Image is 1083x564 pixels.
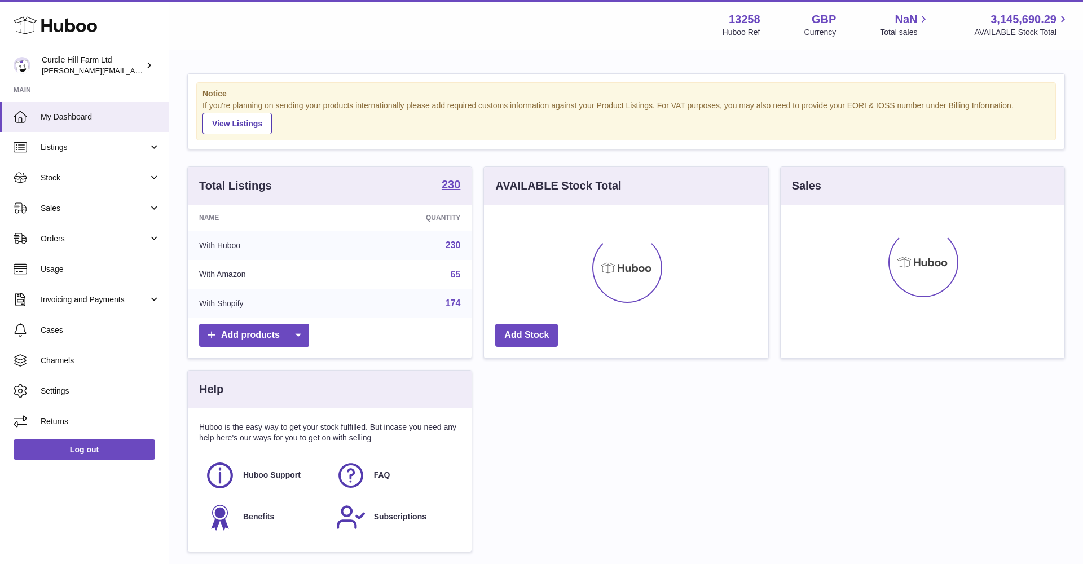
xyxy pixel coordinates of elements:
[41,112,160,122] span: My Dashboard
[202,100,1050,134] div: If you're planning on sending your products internationally please add required customs informati...
[202,113,272,134] a: View Listings
[41,264,160,275] span: Usage
[495,178,621,193] h3: AVAILABLE Stock Total
[336,502,455,532] a: Subscriptions
[723,27,760,38] div: Huboo Ref
[446,240,461,250] a: 230
[343,205,472,231] th: Quantity
[41,142,148,153] span: Listings
[974,12,1069,38] a: 3,145,690.29 AVAILABLE Stock Total
[41,416,160,427] span: Returns
[14,57,30,74] img: miranda@diddlysquatfarmshop.com
[41,294,148,305] span: Invoicing and Payments
[451,270,461,279] a: 65
[880,27,930,38] span: Total sales
[42,55,143,76] div: Curdle Hill Farm Ltd
[188,205,343,231] th: Name
[895,12,917,27] span: NaN
[41,355,160,366] span: Channels
[990,12,1056,27] span: 3,145,690.29
[41,386,160,396] span: Settings
[14,439,155,460] a: Log out
[199,382,223,397] h3: Help
[41,233,148,244] span: Orders
[495,324,558,347] a: Add Stock
[243,512,274,522] span: Benefits
[974,27,1069,38] span: AVAILABLE Stock Total
[374,470,390,481] span: FAQ
[374,512,426,522] span: Subscriptions
[336,460,455,491] a: FAQ
[188,231,343,260] td: With Huboo
[880,12,930,38] a: NaN Total sales
[41,173,148,183] span: Stock
[812,12,836,27] strong: GBP
[188,260,343,289] td: With Amazon
[202,89,1050,99] strong: Notice
[42,66,226,75] span: [PERSON_NAME][EMAIL_ADDRESS][DOMAIN_NAME]
[188,289,343,318] td: With Shopify
[41,203,148,214] span: Sales
[804,27,837,38] div: Currency
[729,12,760,27] strong: 13258
[243,470,301,481] span: Huboo Support
[199,422,460,443] p: Huboo is the easy way to get your stock fulfilled. But incase you need any help here's our ways f...
[205,502,324,532] a: Benefits
[792,178,821,193] h3: Sales
[199,178,272,193] h3: Total Listings
[205,460,324,491] a: Huboo Support
[442,179,460,192] a: 230
[199,324,309,347] a: Add products
[446,298,461,308] a: 174
[442,179,460,190] strong: 230
[41,325,160,336] span: Cases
